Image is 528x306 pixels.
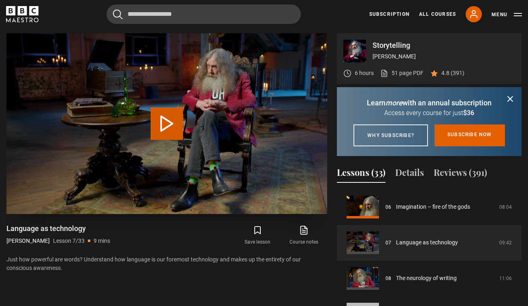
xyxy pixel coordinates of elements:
p: 6 hours [355,69,374,77]
h1: Language as technology [6,224,110,233]
p: Storytelling [373,42,515,49]
p: 4.8 (391) [441,69,464,77]
a: Language as technology [396,238,458,247]
button: Lessons (33) [337,166,385,183]
svg: BBC Maestro [6,6,38,22]
a: 51 page PDF [380,69,424,77]
button: Save lesson [234,224,281,247]
p: Learn with an annual subscription [347,97,512,108]
p: 9 mins [94,237,110,245]
p: [PERSON_NAME] [6,237,50,245]
i: more [385,98,402,107]
p: [PERSON_NAME] [373,52,515,61]
p: Lesson 7/33 [53,237,85,245]
a: Course notes [281,224,327,247]
a: Subscribe now [434,124,505,146]
button: Submit the search query [113,9,123,19]
button: Details [395,166,424,183]
video-js: Video Player [6,33,327,214]
a: The neurology of writing [396,274,457,282]
a: Subscription [369,11,409,18]
input: Search [106,4,301,24]
p: Just how powerful are words? Understand how language is our foremost technology and makes up the ... [6,255,327,272]
p: Access every course for just [347,108,512,118]
a: Why subscribe? [353,124,428,146]
span: $36 [463,109,474,117]
button: Play Lesson Language as technology [151,107,183,140]
button: Reviews (391) [434,166,487,183]
a: All Courses [419,11,456,18]
button: Toggle navigation [492,11,522,19]
a: Imagination – fire of the gods [396,203,470,211]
